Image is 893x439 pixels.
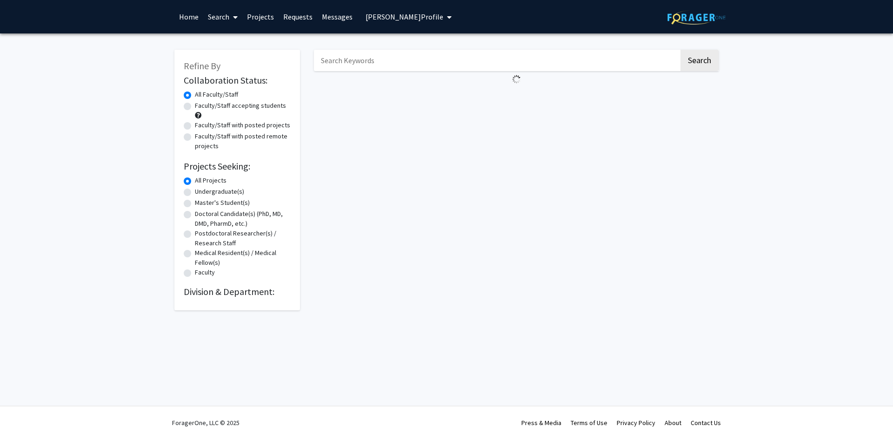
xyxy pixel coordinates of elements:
div: ForagerOne, LLC © 2025 [172,406,240,439]
a: Requests [279,0,317,33]
label: Medical Resident(s) / Medical Fellow(s) [195,248,291,268]
img: ForagerOne Logo [667,10,726,25]
span: [PERSON_NAME] Profile [366,12,443,21]
label: Postdoctoral Researcher(s) / Research Staff [195,229,291,248]
h2: Division & Department: [184,286,291,297]
span: Refine By [184,60,220,72]
a: Projects [242,0,279,33]
h2: Projects Seeking: [184,161,291,172]
label: Master's Student(s) [195,198,250,208]
a: Home [174,0,203,33]
img: Loading [508,71,525,87]
label: All Projects [195,176,227,185]
label: Faculty [195,268,215,277]
a: Press & Media [521,419,561,427]
a: Contact Us [691,419,721,427]
a: About [665,419,681,427]
button: Search [680,50,719,71]
a: Terms of Use [571,419,607,427]
label: Undergraduate(s) [195,187,244,197]
label: Doctoral Candidate(s) (PhD, MD, DMD, PharmD, etc.) [195,209,291,229]
label: Faculty/Staff with posted remote projects [195,131,291,151]
nav: Page navigation [314,87,719,109]
label: All Faculty/Staff [195,90,238,99]
a: Messages [317,0,357,33]
label: Faculty/Staff with posted projects [195,120,290,130]
a: Search [203,0,242,33]
input: Search Keywords [314,50,679,71]
label: Faculty/Staff accepting students [195,101,286,111]
h2: Collaboration Status: [184,75,291,86]
a: Privacy Policy [617,419,655,427]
